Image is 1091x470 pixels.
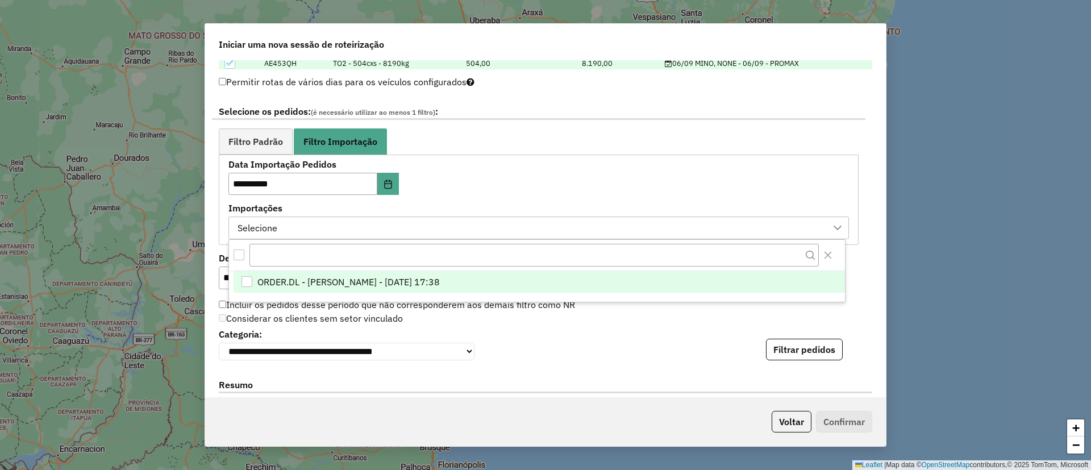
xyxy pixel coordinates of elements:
[665,58,866,69] div: 06/09 MINO, NONE - 06/09 - PROMAX
[665,60,672,68] i: Possui agenda para o dia
[228,201,849,215] label: Importações
[219,314,226,322] input: Considerar os clientes sem setor vinculado
[855,461,882,469] a: Leaflet
[467,77,474,86] i: Selecione pelo menos um veículo
[377,173,399,196] button: Choose Date
[228,137,283,146] span: Filtro Padrão
[229,271,845,293] ul: Option List
[1067,436,1084,454] a: Zoom out
[219,378,872,393] label: Resumo
[311,108,435,117] span: (é necessário utilizar ao menos 1 filtro)
[219,327,474,341] label: Categoria:
[234,271,845,293] li: ORDER.DL - BARBARA PAULOSSI BERTO - 05/09/2025 17:38
[228,157,487,171] label: Data Importação Pedidos
[460,51,576,76] td: 504,00
[219,78,226,85] input: Permitir rotas de vários dias para os veículos configurados
[576,51,659,76] td: 8.190,00
[1067,419,1084,436] a: Zoom in
[852,460,1091,470] div: Map data © contributors,© 2025 TomTom, Microsoft
[303,137,377,146] span: Filtro Importação
[234,217,281,239] div: Selecione
[1072,438,1080,452] span: −
[219,251,514,265] label: De:
[219,298,575,311] label: Incluir os pedidos desse período que não corresponderem aos demais filtro como NR
[327,51,460,76] td: TO2 - 504cxs - 8190kg
[212,105,865,120] label: Selecione os pedidos: :
[234,249,244,260] div: All items unselected
[219,71,474,93] label: Permitir rotas de vários dias para os veículos configurados
[219,301,226,308] input: Incluir os pedidos desse período que não corresponderem aos demais filtro como NR
[884,461,886,469] span: |
[1072,421,1080,435] span: +
[219,311,403,325] label: Considerar os clientes sem setor vinculado
[766,339,843,360] button: Filtrar pedidos
[257,275,440,289] span: ORDER.DL - [PERSON_NAME] - [DATE] 17:38
[219,38,384,51] span: Iniciar uma nova sessão de roteirização
[772,411,811,432] button: Voltar
[922,461,970,469] a: OpenStreetMap
[258,51,327,76] td: AE453QH
[819,246,837,264] button: Close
